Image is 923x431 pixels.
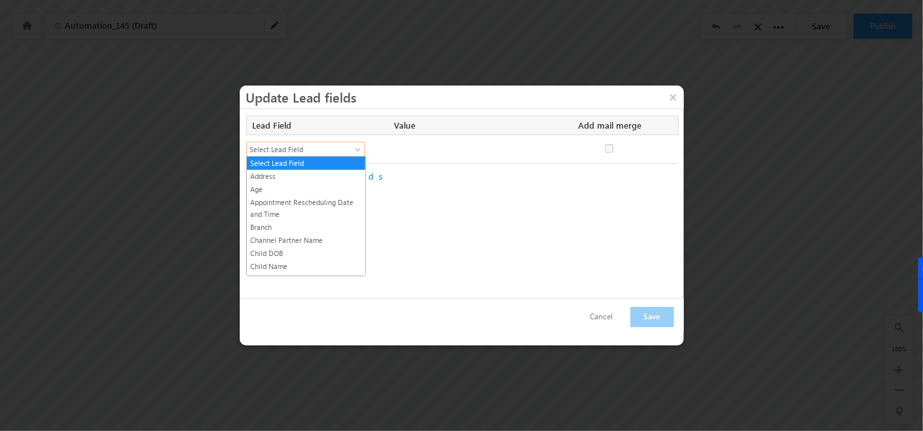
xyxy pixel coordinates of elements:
a: Select Lead Field [246,142,365,157]
button: Cancel [577,308,626,327]
a: Channel Partner Name [247,234,365,246]
h3: Update Lead fields [246,86,684,108]
div: Value [394,116,567,135]
a: Child DOB [247,247,365,259]
ul: Select Lead Field [246,156,366,276]
div: + [246,170,677,182]
a: Address [247,170,365,182]
button: × [663,86,684,108]
a: Child Name [247,261,365,272]
a: Select Lead Field [247,157,365,169]
a: Branch [247,221,365,233]
div: Add mail merge [578,116,677,135]
span: Select Lead Field [247,144,353,155]
a: CIF [247,274,365,285]
a: Appointment Rescheduling Date and Time [247,197,365,220]
a: Age [247,184,365,195]
div: Lead Field [247,116,383,135]
button: Save [630,307,674,327]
